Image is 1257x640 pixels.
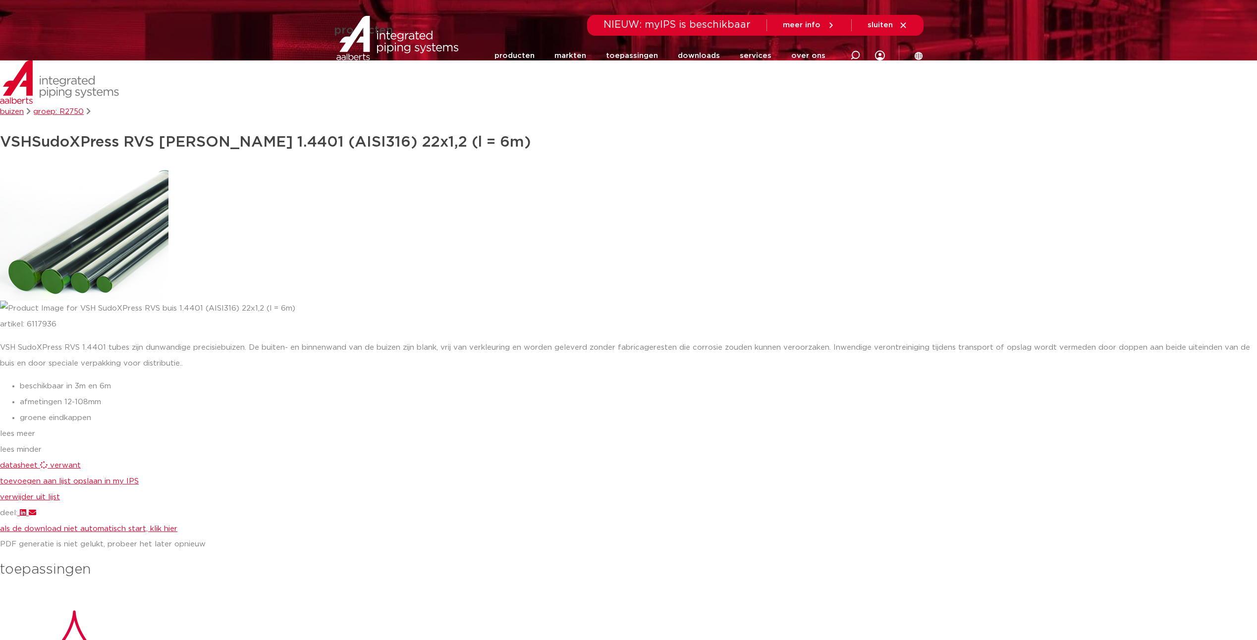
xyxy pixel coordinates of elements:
a: meer info [783,21,835,30]
span: meer info [783,21,820,29]
a: downloads [678,37,720,75]
a: groep: R2750 [33,108,84,115]
nav: Menu [494,37,825,75]
a: over ons [791,37,825,75]
li: groene eindkappen [20,410,1257,426]
a: toepassingen [606,37,658,75]
a: producten [494,37,535,75]
div: my IPS [875,45,885,66]
span: opslaan in my IPS [73,478,139,485]
a: markten [554,37,586,75]
a: services [740,37,771,75]
a: sluiten [868,21,908,30]
li: afmetingen 12-108mm [20,394,1257,410]
span: sluiten [868,21,893,29]
li: beschikbaar in 3m en 6m [20,378,1257,394]
a: verwant [50,462,81,469]
span: NIEUW: myIPS is beschikbaar [603,20,751,30]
